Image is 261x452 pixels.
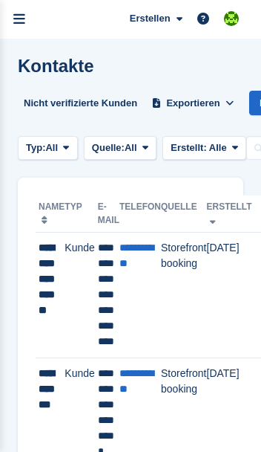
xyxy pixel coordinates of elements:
[161,233,206,358] td: Storefront booking
[162,136,246,161] button: Erstellt: Alle
[125,141,137,155] span: All
[39,201,65,225] a: Name
[171,142,206,153] span: Erstellt:
[26,141,45,155] span: Typ:
[161,196,206,233] th: Quelle
[18,56,94,76] h1: Kontakte
[45,141,58,155] span: All
[18,136,78,161] button: Typ: All
[98,196,119,233] th: E-Mail
[166,96,219,111] span: Exportieren
[207,233,252,358] td: [DATE]
[65,233,97,358] td: Kunde
[18,91,143,115] a: Nicht verifizierte Kunden
[209,142,227,153] span: Alle
[65,196,97,233] th: Typ
[84,136,156,161] button: Quelle: All
[119,196,161,233] th: Telefon
[130,11,171,26] span: Erstellen
[224,11,239,26] img: Stefano
[207,201,252,225] a: Erstellt
[92,141,125,155] span: Quelle:
[149,91,237,115] button: Exportieren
